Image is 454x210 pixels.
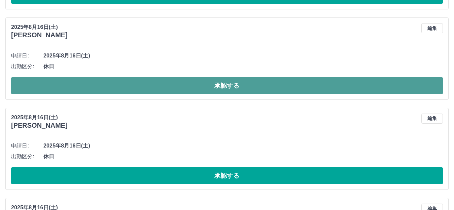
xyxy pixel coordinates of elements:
[421,114,443,124] button: 編集
[43,62,443,71] span: 休日
[11,62,43,71] span: 出勤区分:
[43,52,443,60] span: 2025年8月16日(土)
[11,77,443,94] button: 承認する
[11,167,443,184] button: 承認する
[11,142,43,150] span: 申請日:
[11,52,43,60] span: 申請日:
[43,153,443,161] span: 休日
[43,142,443,150] span: 2025年8月16日(土)
[11,153,43,161] span: 出勤区分:
[11,122,68,129] h3: [PERSON_NAME]
[11,31,68,39] h3: [PERSON_NAME]
[11,114,68,122] p: 2025年8月16日(土)
[11,23,68,31] p: 2025年8月16日(土)
[421,23,443,33] button: 編集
